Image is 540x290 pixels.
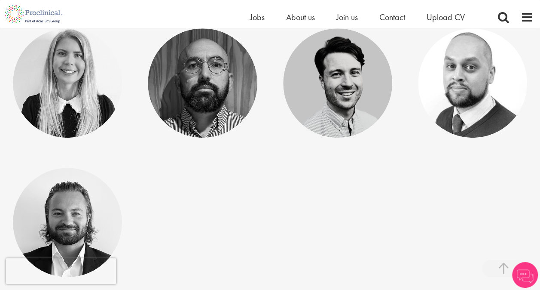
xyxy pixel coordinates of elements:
a: Jobs [250,12,265,23]
iframe: reCAPTCHA [6,258,116,284]
a: Join us [336,12,358,23]
a: Contact [379,12,405,23]
a: Upload CV [427,12,465,23]
img: Chatbot [512,262,538,288]
a: About us [286,12,315,23]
